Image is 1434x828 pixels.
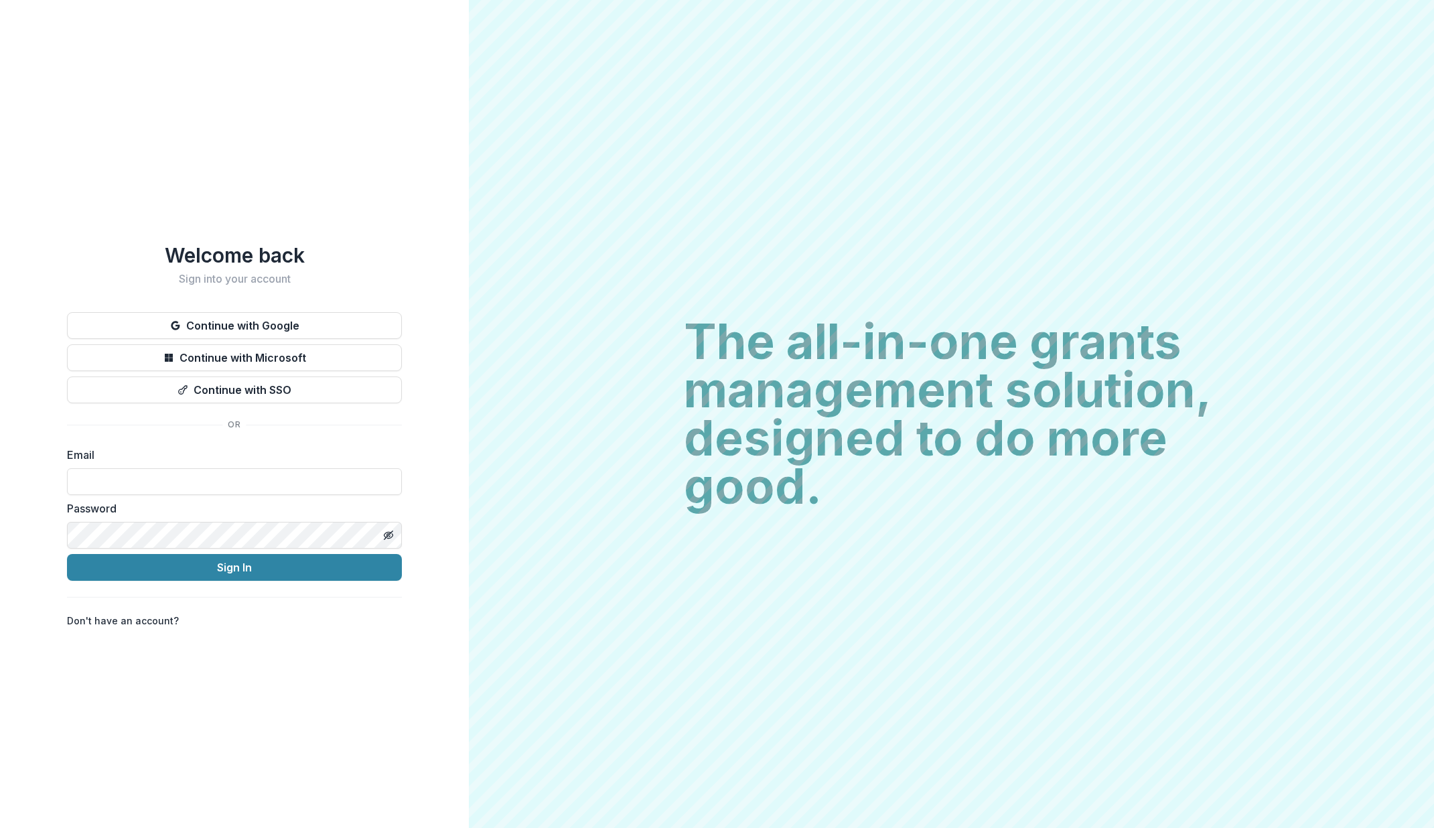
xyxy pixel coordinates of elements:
button: Sign In [67,554,402,581]
button: Continue with Google [67,312,402,339]
button: Continue with SSO [67,376,402,403]
h2: Sign into your account [67,273,402,285]
p: Don't have an account? [67,614,179,628]
h1: Welcome back [67,243,402,267]
button: Toggle password visibility [378,525,399,546]
label: Password [67,500,394,516]
button: Continue with Microsoft [67,344,402,371]
label: Email [67,447,394,463]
